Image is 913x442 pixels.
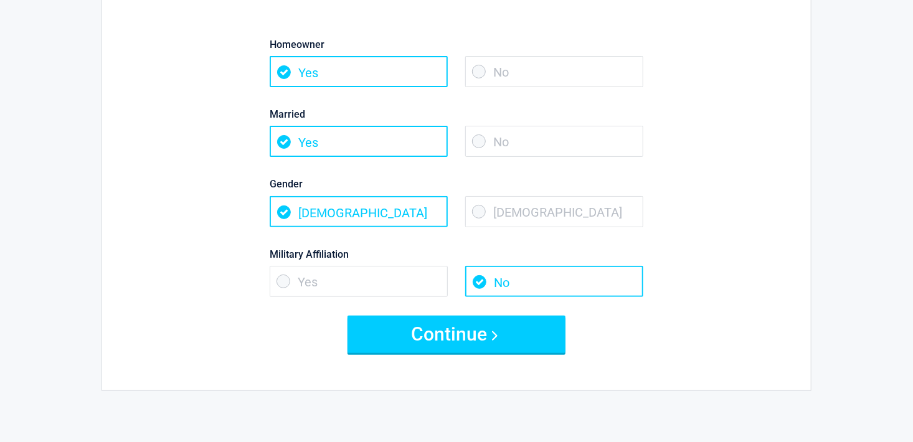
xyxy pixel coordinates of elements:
span: [DEMOGRAPHIC_DATA] [465,196,643,227]
span: Yes [270,126,448,157]
button: Continue [348,316,565,353]
span: [DEMOGRAPHIC_DATA] [270,196,448,227]
label: Homeowner [270,36,643,53]
span: Yes [270,56,448,87]
span: No [465,126,643,157]
label: Married [270,106,643,123]
label: Gender [270,176,643,192]
label: Military Affiliation [270,246,643,263]
span: Yes [270,266,448,297]
span: No [465,56,643,87]
span: No [465,266,643,297]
